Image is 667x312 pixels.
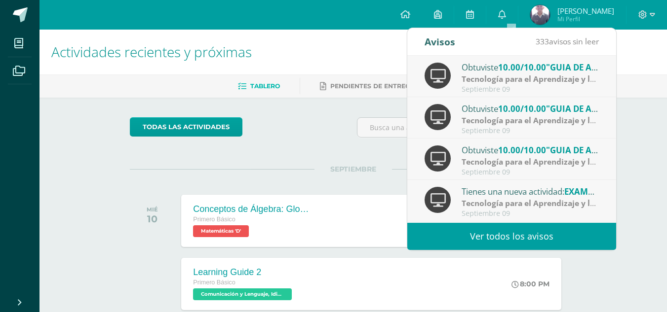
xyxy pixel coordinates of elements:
[425,28,455,55] div: Avisos
[193,267,294,277] div: Learning Guide 2
[147,206,158,213] div: MIÉ
[498,144,546,156] span: 10.00/10.00
[498,103,546,114] span: 10.00/10.00
[536,36,549,47] span: 333
[193,216,235,223] span: Primero Básico
[462,198,599,209] div: | Prueba de Logro
[511,279,549,288] div: 8:00 PM
[462,127,599,135] div: Septiembre 09
[462,102,599,115] div: Obtuviste en
[193,225,249,237] span: Matemáticas 'D'
[546,62,652,73] span: "GUIA DE APRENDIZAJE 3"
[357,118,576,137] input: Busca una actividad próxima aquí...
[462,143,599,156] div: Obtuviste en
[557,15,614,23] span: Mi Perfil
[193,279,235,286] span: Primero Básico
[407,223,616,250] a: Ver todos los avisos
[314,165,392,173] span: SEPTIEMBRE
[193,204,312,214] div: Conceptos de Álgebra: Glosario
[462,209,599,218] div: Septiembre 09
[193,288,292,300] span: Comunicación y Lenguaje, Idioma Extranjero Inglés 'D'
[238,78,280,94] a: Tablero
[462,61,599,73] div: Obtuviste en
[462,85,599,94] div: Septiembre 09
[530,5,550,25] img: 44d28ed5550c7205a0737361d72a6add.png
[462,115,599,126] div: | Zona
[462,168,599,176] div: Septiembre 09
[147,213,158,225] div: 10
[462,185,599,198] div: Tienes una nueva actividad:
[320,78,415,94] a: Pendientes de entrega
[330,82,415,90] span: Pendientes de entrega
[462,73,599,85] div: | Zona
[546,144,652,156] span: "GUIA DE APRENDIZAJE 1"
[498,62,546,73] span: 10.00/10.00
[462,156,599,168] div: | Zona
[130,117,242,137] a: todas las Actividades
[250,82,280,90] span: Tablero
[557,6,614,16] span: [PERSON_NAME]
[536,36,599,47] span: avisos sin leer
[546,103,652,114] span: "GUIA DE APRENDIZAJE 2"
[51,42,252,61] span: Actividades recientes y próximas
